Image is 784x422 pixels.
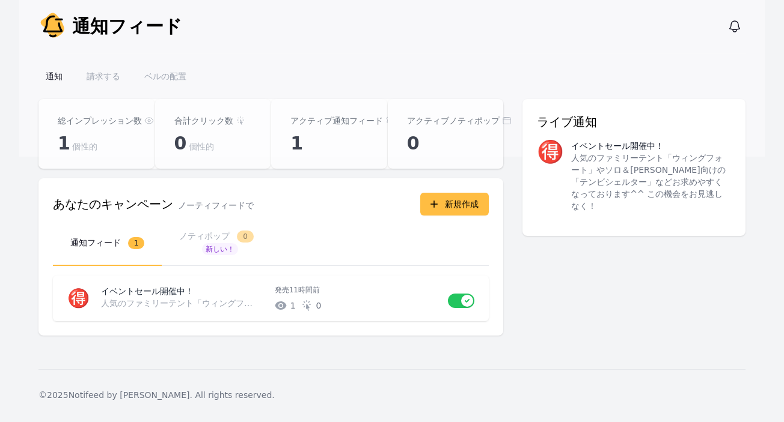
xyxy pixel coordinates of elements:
font: ライブ [537,115,573,129]
span: ユニークインプレッション数 [290,300,296,312]
span: 0 [237,231,254,243]
font: 0 [316,301,322,310]
font: あなたのキャンペーン [53,197,173,211]
font: 通知フィード [72,16,182,37]
font: © [38,390,47,400]
font: All rights reserved. [195,390,274,400]
font: ノーティフィード [178,200,245,210]
font: 人気のファミリーテント「ウィングフォート」やソロ＆[PERSON_NAME]向けの「テンビシェルター」などお求めやすくなっております^^ この機会をお見逃しなく！ [571,153,725,211]
font: イベントセール開催中！ [571,141,664,151]
a: 🉐イベントセール開催中！人気のファミリーテント「ウィングフォート」やソロ＆[PERSON_NAME]向けの「テンビシェルター」などお求めやすくなっております^^ この機会をお見逃しなく！発売11... [53,276,489,321]
a: 請求する [79,65,127,87]
span: ユニーククリック数 [316,300,322,312]
font: 新しい！ [206,245,234,253]
font: 人気のファミリーテント「ウィングフォート」やソロ＆[PERSON_NAME]向けの「テンビシェルター」などお求めやすくなっております^^ この機会をお見逃しなく！ [101,298,735,308]
font: 0 [174,133,186,154]
font: 1 [290,301,296,310]
font: 新規作成 [445,199,479,209]
font: アクティブノティポップ [407,116,500,125]
img: あなたの会社 [38,12,67,41]
font: 個性的 [72,142,97,151]
font: 通知 [46,71,63,81]
span: 1 [128,237,145,249]
font: 🉐 [537,139,564,164]
font: アクティブ通知フィード [290,116,383,125]
button: 新規作成 [420,193,489,216]
font: 1 [290,133,302,154]
a: 通知 [38,65,70,87]
font: 1 [58,133,70,154]
font: イベントセール開催中！ [101,286,194,296]
font: 請求する [87,71,120,81]
font: 2025 [47,390,69,400]
font: 通知 [573,115,597,129]
font: ベルの配置 [144,71,186,81]
font: 総インプレッション数 [58,116,142,125]
font: ノティポップ [179,231,230,241]
button: 通知フィード1 [53,220,162,266]
font: 発売 [275,286,289,294]
time: 2025-08-13T14:12:34.913Z [289,286,320,294]
a: ベルの配置 [137,65,194,87]
font: 0 [407,133,419,154]
font: 11時間前 [289,286,320,294]
font: 合計クリック数 [174,116,233,125]
nav: タブ [53,220,489,266]
font: 🉐 [67,288,90,309]
a: 通知フィード [38,12,182,41]
font: 個性的 [189,142,214,151]
font: で [245,200,254,210]
font: Notifeed by [PERSON_NAME]. [69,390,192,400]
button: ノティポップ0新しい！ [162,220,271,266]
font: 通知フィード [70,238,121,247]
